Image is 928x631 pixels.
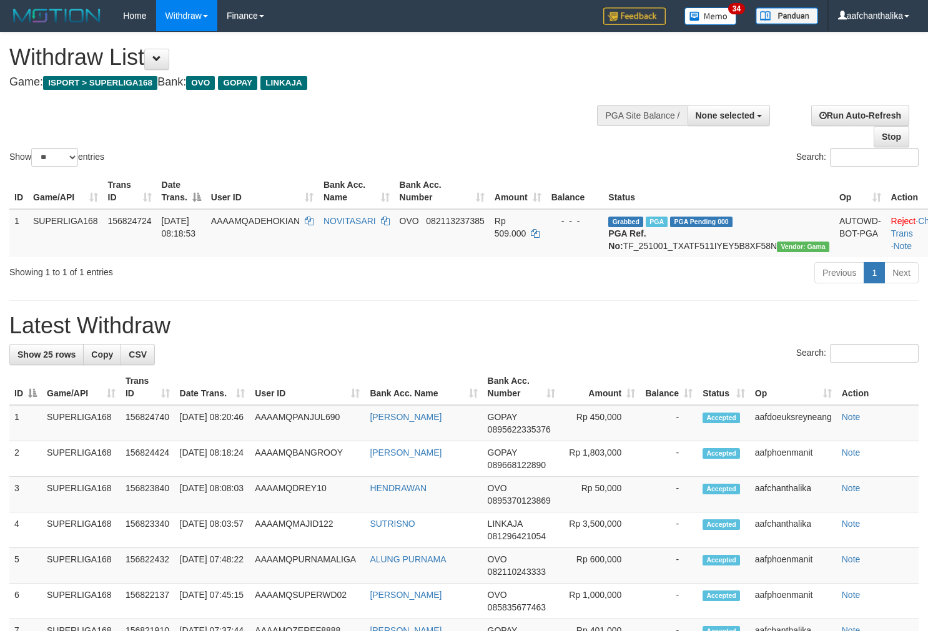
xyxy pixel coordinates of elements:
[842,519,861,529] a: Note
[640,405,698,441] td: -
[874,126,909,147] a: Stop
[260,76,307,90] span: LINKAJA
[426,216,484,226] span: Copy 082113237385 to clipboard
[488,448,517,457] span: GOPAY
[175,369,250,405] th: Date Trans.: activate to sort column ascending
[796,344,919,363] label: Search:
[488,483,507,493] span: OVO
[121,369,175,405] th: Trans ID: activate to sort column ascending
[490,174,546,209] th: Amount: activate to sort column ascending
[608,217,643,227] span: Grabbed
[9,477,42,512] td: 3
[546,174,604,209] th: Balance
[842,448,861,457] a: Note
[842,554,861,564] a: Note
[206,174,318,209] th: User ID: activate to sort column ascending
[750,548,837,584] td: aafphoenmanit
[9,209,28,257] td: 1
[640,548,698,584] td: -
[9,261,377,278] div: Showing 1 to 1 of 1 entries
[157,174,206,209] th: Date Trans.: activate to sort column descending
[395,174,490,209] th: Bank Acc. Number: activate to sort column ascending
[83,344,121,365] a: Copy
[488,590,507,600] span: OVO
[42,369,121,405] th: Game/API: activate to sort column ascending
[9,441,42,477] td: 2
[175,477,250,512] td: [DATE] 08:08:03
[750,512,837,548] td: aafchanthalika
[121,477,175,512] td: 156823840
[250,477,365,512] td: AAAAMQDREY10
[9,584,42,619] td: 6
[750,369,837,405] th: Op: activate to sort column ascending
[218,76,257,90] span: GOPAY
[250,584,365,619] td: AAAAMQSUPERWD02
[370,554,446,564] a: ALUNG PURNAMA
[891,216,916,226] a: Reject
[560,405,640,441] td: Rp 450,000
[756,7,818,24] img: panduan.png
[129,350,147,360] span: CSV
[43,76,157,90] span: ISPORT > SUPERLIGA168
[834,209,886,257] td: AUTOWD-BOT-PGA
[603,174,834,209] th: Status
[28,174,103,209] th: Game/API: activate to sort column ascending
[495,216,526,238] span: Rp 509.000
[703,555,740,565] span: Accepted
[9,512,42,548] td: 4
[370,448,442,457] a: [PERSON_NAME]
[488,460,546,470] span: Copy 089668122890 to clipboard
[370,519,415,529] a: SUTRISNO
[103,174,157,209] th: Trans ID: activate to sort column ascending
[9,313,919,338] h1: Latest Withdraw
[811,105,909,126] a: Run Auto-Refresh
[750,477,837,512] td: aafchanthalika
[834,174,886,209] th: Op: activate to sort column ascending
[698,369,750,405] th: Status: activate to sort column ascending
[703,413,740,423] span: Accepted
[750,584,837,619] td: aafphoenmanit
[370,590,442,600] a: [PERSON_NAME]
[688,105,771,126] button: None selected
[728,3,745,14] span: 34
[488,424,551,434] span: Copy 0895622335376 to clipboard
[121,512,175,548] td: 156823340
[9,45,606,70] h1: Withdraw List
[893,241,912,251] a: Note
[830,148,919,167] input: Search:
[175,405,250,441] td: [DATE] 08:20:46
[703,519,740,530] span: Accepted
[640,369,698,405] th: Balance: activate to sort column ascending
[175,441,250,477] td: [DATE] 08:18:24
[796,148,919,167] label: Search:
[488,602,546,612] span: Copy 085835677463 to clipboard
[488,496,551,506] span: Copy 0895370123869 to clipboard
[842,590,861,600] a: Note
[9,344,84,365] a: Show 25 rows
[250,369,365,405] th: User ID: activate to sort column ascending
[603,7,666,25] img: Feedback.jpg
[186,76,215,90] span: OVO
[121,548,175,584] td: 156822432
[488,531,546,541] span: Copy 081296421054 to clipboard
[42,441,121,477] td: SUPERLIGA168
[488,554,507,564] span: OVO
[560,548,640,584] td: Rp 600,000
[42,477,121,512] td: SUPERLIGA168
[42,512,121,548] td: SUPERLIGA168
[597,105,687,126] div: PGA Site Balance /
[42,548,121,584] td: SUPERLIGA168
[814,262,864,283] a: Previous
[750,441,837,477] td: aafphoenmanit
[91,350,113,360] span: Copy
[9,6,104,25] img: MOTION_logo.png
[175,548,250,584] td: [DATE] 07:48:22
[551,215,599,227] div: - - -
[750,405,837,441] td: aafdoeuksreyneang
[884,262,919,283] a: Next
[560,441,640,477] td: Rp 1,803,000
[370,412,442,422] a: [PERSON_NAME]
[175,584,250,619] td: [DATE] 07:45:15
[842,412,861,422] a: Note
[9,148,104,167] label: Show entries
